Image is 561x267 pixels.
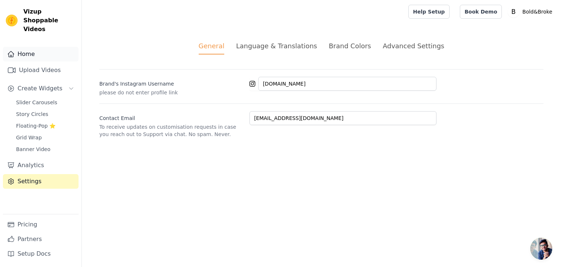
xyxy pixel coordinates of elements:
img: Vizup [6,15,18,26]
p: Bold&Broke [519,5,555,18]
a: Story Circles [12,109,79,119]
div: Language & Translations [236,41,317,51]
span: Banner Video [16,146,50,153]
div: General [199,41,225,54]
a: Slider Carousels [12,97,79,108]
div: Advanced Settings [383,41,444,51]
a: Help Setup [408,5,450,19]
a: Book Demo [460,5,502,19]
label: Brand's Instagram Username [99,77,244,87]
span: Floating-Pop ⭐ [16,122,56,129]
div: Brand Colors [329,41,371,51]
span: Slider Carousels [16,99,57,106]
span: Create Widgets [18,84,62,93]
a: Setup Docs [3,247,79,261]
a: Settings [3,174,79,189]
a: Pricing [3,217,79,232]
p: please do not enter profile link [99,89,244,96]
a: Upload Videos [3,63,79,78]
span: Grid Wrap [16,134,42,141]
a: Analytics [3,158,79,173]
a: Banner Video [12,144,79,154]
label: Contact Email [99,112,244,122]
a: Floating-Pop ⭐ [12,121,79,131]
a: Home [3,47,79,61]
a: Grid Wrap [12,132,79,143]
p: To receive updates on customisation requests in case you reach out to Support via chat. No spam. ... [99,123,244,138]
text: B [511,8,516,15]
div: Open chat [530,238,552,260]
a: Partners [3,232,79,247]
span: Vizup Shoppable Videos [23,7,76,34]
button: Create Widgets [3,81,79,96]
button: B Bold&Broke [508,5,555,18]
span: Story Circles [16,110,48,118]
